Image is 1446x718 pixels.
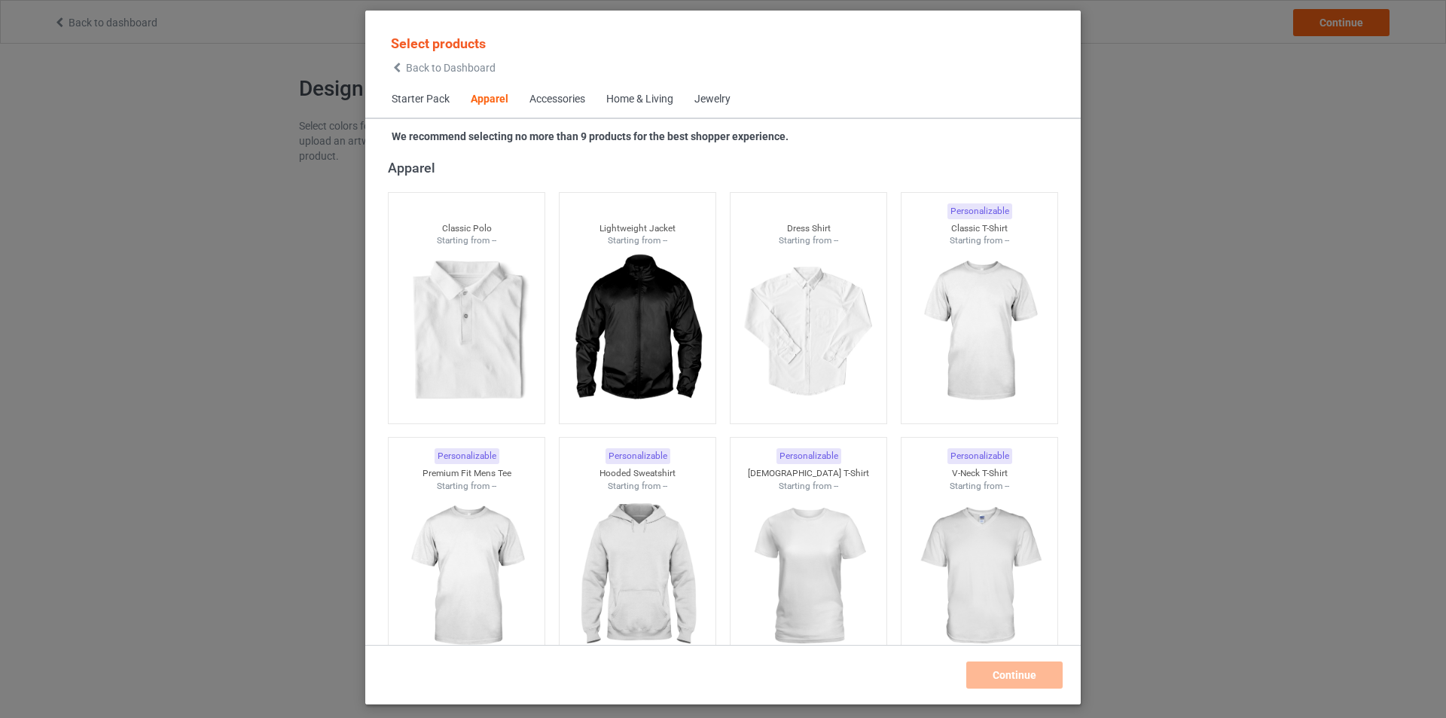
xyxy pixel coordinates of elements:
span: Select products [391,35,486,51]
img: regular.jpg [912,492,1047,661]
div: Hooded Sweatshirt [560,467,716,480]
div: Personalizable [776,448,841,464]
div: Classic T-Shirt [901,222,1058,235]
img: regular.jpg [741,247,876,416]
div: Premium Fit Mens Tee [389,467,545,480]
div: Dress Shirt [731,222,887,235]
div: Classic Polo [389,222,545,235]
div: Accessories [529,92,585,107]
div: Starting from -- [731,480,887,493]
div: Personalizable [947,203,1012,219]
div: Apparel [471,92,508,107]
div: [DEMOGRAPHIC_DATA] T-Shirt [731,467,887,480]
div: Starting from -- [560,480,716,493]
div: Starting from -- [389,234,545,247]
img: regular.jpg [399,247,534,416]
div: Lightweight Jacket [560,222,716,235]
div: Starting from -- [901,480,1058,493]
span: Starter Pack [381,81,460,118]
div: V-Neck T-Shirt [901,467,1058,480]
strong: We recommend selecting no more than 9 products for the best shopper experience. [392,130,789,142]
div: Personalizable [947,448,1012,464]
div: Starting from -- [560,234,716,247]
div: Starting from -- [901,234,1058,247]
img: regular.jpg [741,492,876,661]
div: Personalizable [435,448,499,464]
img: regular.jpg [399,492,534,661]
div: Starting from -- [731,234,887,247]
img: regular.jpg [570,492,705,661]
div: Personalizable [606,448,670,464]
img: regular.jpg [912,247,1047,416]
div: Apparel [388,159,1065,176]
div: Starting from -- [389,480,545,493]
div: Jewelry [694,92,731,107]
div: Home & Living [606,92,673,107]
span: Back to Dashboard [406,62,496,74]
img: regular.jpg [570,247,705,416]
